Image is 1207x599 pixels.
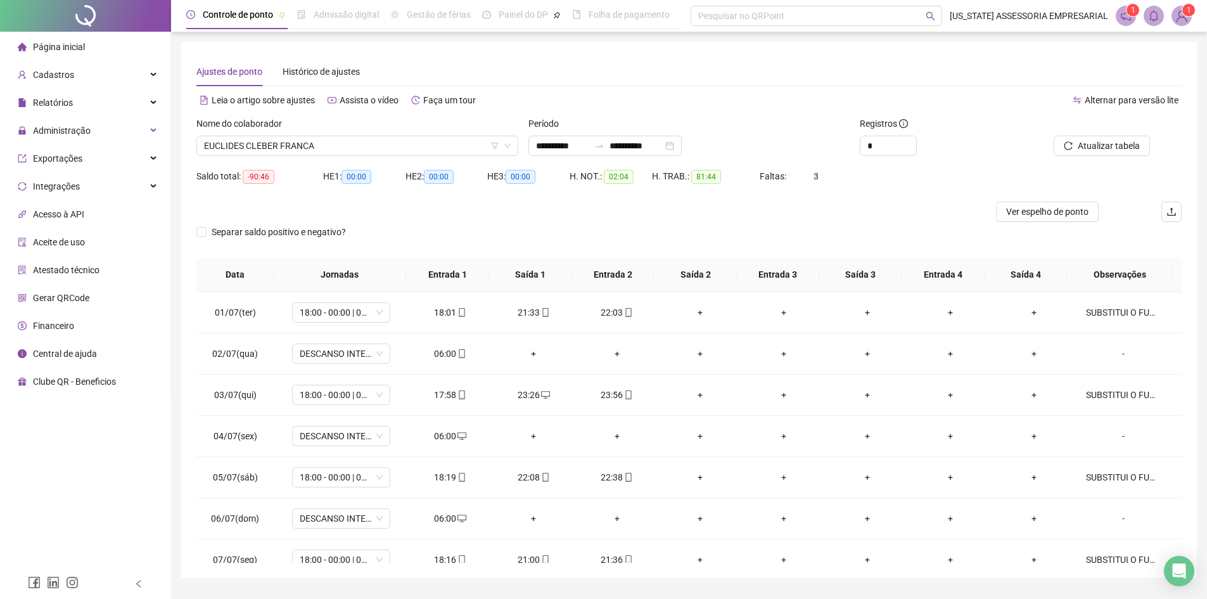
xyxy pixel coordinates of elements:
div: HE 3: [487,169,570,184]
div: - [1086,429,1161,443]
div: + [669,470,732,484]
div: + [752,470,815,484]
span: 18:00 - 00:00 | 00:30 - 06:00 [300,550,383,569]
span: pushpin [553,11,561,19]
span: down [504,142,511,150]
span: -90:46 [243,170,274,184]
div: 06:00 [419,429,482,443]
sup: 1 [1127,4,1139,16]
span: Gerar QRCode [33,293,89,303]
span: Central de ajuda [33,349,97,359]
span: Atualizar tabela [1078,139,1140,153]
span: mobile [456,473,466,482]
span: gift [18,377,27,386]
span: Admissão digital [314,10,379,20]
span: mobile [540,308,550,317]
span: 03/07(qui) [214,390,257,400]
div: + [919,429,982,443]
span: filter [491,142,499,150]
span: 18:00 - 00:00 | 00:30 - 06:00 [300,303,383,322]
span: Observações [1077,267,1162,281]
div: + [502,429,565,443]
span: Atestado técnico [33,265,99,275]
div: + [585,347,649,361]
div: - [1086,347,1161,361]
span: swap [1073,96,1082,105]
span: export [18,154,27,163]
span: mobile [456,349,466,358]
span: 00:00 [342,170,371,184]
div: SUBSTITUI O FUNC. J R JUNIOR PIMENTA NOGUEIRA [1086,306,1161,319]
div: + [669,429,732,443]
th: Saída 3 [819,257,902,292]
span: book [572,10,581,19]
span: left [134,579,143,588]
div: + [1002,512,1066,525]
span: Gestão de férias [407,10,471,20]
div: + [836,470,899,484]
span: Aceite de uso [33,237,85,247]
th: Observações [1067,257,1172,292]
div: 06:00 [419,347,482,361]
span: Controle de ponto [203,10,273,20]
span: reload [1064,141,1073,150]
span: EUCLIDES CLEBER FRANCA [204,136,511,155]
div: 18:19 [419,470,482,484]
div: 18:01 [419,306,482,319]
div: 21:00 [502,553,565,567]
div: 23:56 [585,388,649,402]
div: 18:16 [419,553,482,567]
span: youtube [328,96,336,105]
span: solution [18,266,27,274]
span: to [594,141,604,151]
div: + [919,553,982,567]
span: file-done [297,10,306,19]
span: Financeiro [33,321,74,331]
span: desktop [456,514,466,523]
span: 07/07(seg) [213,555,257,565]
div: Open Intercom Messenger [1164,556,1194,586]
div: HE 1: [323,169,406,184]
div: + [669,388,732,402]
span: Histórico de ajustes [283,67,360,77]
span: Integrações [33,181,80,191]
span: 18:00 - 00:00 | 00:30 - 06:00 [300,385,383,404]
span: file-text [200,96,208,105]
div: + [1002,347,1066,361]
div: + [1002,470,1066,484]
span: Relatórios [33,98,73,108]
span: DESCANSO INTER-JORNADA [300,427,383,446]
span: mobile [623,390,633,399]
span: info-circle [899,119,908,128]
span: home [18,42,27,51]
span: 02:04 [604,170,634,184]
sup: Atualize o seu contato no menu Meus Dados [1182,4,1195,16]
span: notification [1120,10,1132,22]
span: 01/07(ter) [215,307,256,318]
span: 00:00 [424,170,454,184]
span: desktop [540,390,550,399]
span: upload [1166,207,1177,217]
div: + [752,388,815,402]
span: api [18,210,27,219]
div: + [919,470,982,484]
span: DESCANSO INTER-JORNADA [300,344,383,363]
span: 06/07(dom) [211,513,259,524]
div: + [1002,429,1066,443]
img: 89980 [1172,6,1191,25]
div: + [502,347,565,361]
div: 22:38 [585,470,649,484]
div: + [752,512,815,525]
div: + [752,429,815,443]
div: + [752,553,815,567]
button: Ver espelho de ponto [996,202,1099,222]
span: pushpin [278,11,286,19]
div: 23:26 [502,388,565,402]
span: sun [390,10,399,19]
span: DESCANSO INTER-JORNADA [300,509,383,528]
div: + [669,553,732,567]
span: qrcode [18,293,27,302]
div: + [585,429,649,443]
span: file [18,98,27,107]
div: + [919,512,982,525]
